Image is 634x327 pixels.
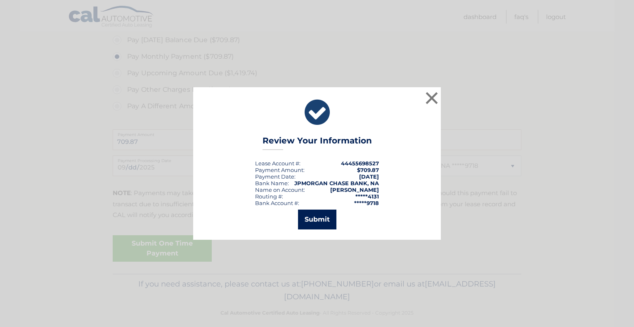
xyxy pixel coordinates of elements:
[330,186,379,193] strong: [PERSON_NAME]
[255,193,283,200] div: Routing #:
[255,160,300,167] div: Lease Account #:
[357,167,379,173] span: $709.87
[255,173,294,180] span: Payment Date
[255,167,305,173] div: Payment Amount:
[255,173,296,180] div: :
[255,180,289,186] div: Bank Name:
[255,200,299,206] div: Bank Account #:
[255,186,305,193] div: Name on Account:
[423,90,440,106] button: ×
[341,160,379,167] strong: 44455698527
[294,180,379,186] strong: JPMORGAN CHASE BANK, NA
[263,136,372,150] h3: Review Your Information
[298,210,336,229] button: Submit
[359,173,379,180] span: [DATE]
